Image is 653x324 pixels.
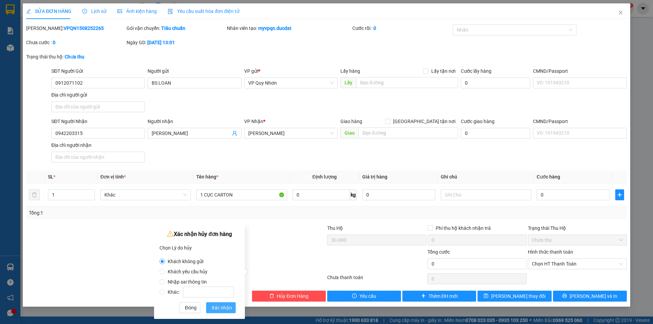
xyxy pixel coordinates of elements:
div: [PERSON_NAME]: [26,24,125,32]
button: save[PERSON_NAME] thay đổi [478,291,551,302]
span: Nhập sai thông tin [165,279,210,285]
input: Dọc đường [358,127,458,138]
span: Yêu cầu xuất hóa đơn điện tử [168,8,239,14]
span: Khách không gửi [165,259,206,264]
span: Khác: [165,289,237,295]
span: plus [616,192,624,198]
span: VP Quy Nhơn [248,78,334,88]
th: Ghi chú [438,170,534,184]
span: ĐỨC ĐẠT GIA LAI [28,6,94,16]
b: 0 [53,40,55,45]
button: plusThêm ĐH mới [402,291,476,302]
div: Địa chỉ người gửi [51,91,145,99]
img: icon [168,9,173,14]
span: warning [167,230,174,237]
span: SỬA ĐƠN HÀNG [26,8,71,14]
span: [PERSON_NAME] và In [570,292,617,300]
strong: 0931 600 979 [25,22,58,29]
span: SL [48,174,53,180]
span: clock-circle [82,9,87,14]
button: printer[PERSON_NAME] và In [553,291,627,302]
button: deleteHủy Đơn Hàng [252,291,326,302]
span: edit [26,9,31,14]
div: CMND/Passport [533,118,626,125]
b: VPQN1508252265 [64,25,104,31]
input: Cước lấy hàng [461,78,530,88]
span: Tên hàng [196,174,218,180]
span: Đóng [185,304,197,311]
strong: [PERSON_NAME]: [62,19,104,25]
span: Yêu cầu [359,292,376,300]
button: delete [29,189,40,200]
b: myvpqn.ducdat [258,25,291,31]
div: Chọn Lý do hủy [160,243,239,253]
input: Khác: [183,287,234,297]
span: printer [562,293,567,299]
span: Thu Hộ [327,225,343,231]
span: Lịch sử [82,8,106,14]
span: VP GỬI: [4,45,34,54]
span: Lấy [340,77,356,88]
span: Đơn vị tính [100,174,126,180]
input: Cước giao hàng [461,128,530,139]
div: Chưa thanh toán [326,274,427,286]
label: Cước lấy hàng [461,68,491,74]
span: save [484,293,488,299]
div: Người nhận [148,118,241,125]
span: [PERSON_NAME] thay đổi [491,292,546,300]
input: Ghi Chú [441,189,531,200]
span: exclamation-circle [352,293,357,299]
div: CMND/Passport [533,67,626,75]
div: SĐT Người Nhận [51,118,145,125]
span: Giao hàng [340,119,362,124]
strong: Sài Gòn: [4,22,25,29]
span: close [618,10,623,15]
button: plus [615,189,624,200]
span: Thêm ĐH mới [429,292,457,300]
span: Khác [104,190,187,200]
span: plus [421,293,426,299]
span: Tổng cước [428,249,450,255]
div: Trạng thái Thu Hộ [528,224,627,232]
div: Địa chỉ người nhận [51,141,145,149]
span: Định lượng [313,174,337,180]
button: Đóng [180,302,200,313]
input: Dọc đường [356,77,458,88]
button: Xác nhận [206,302,236,313]
span: Chọn HT Thanh Toán [532,259,623,269]
span: VP Quy Nhơn [36,45,85,54]
label: Hình thức thanh toán [528,249,573,255]
div: Cước rồi : [352,24,451,32]
span: Giá trị hàng [362,174,387,180]
div: Trạng thái thu hộ: [26,53,150,61]
span: Cước hàng [537,174,560,180]
input: VD: Bàn, Ghế [196,189,287,200]
span: [GEOGRAPHIC_DATA] tận nơi [390,118,458,125]
span: Ảnh kiện hàng [117,8,157,14]
b: Chưa thu [65,54,84,59]
span: Lấy hàng [340,68,360,74]
span: Hủy Đơn Hàng [277,292,308,300]
div: Ngày GD: [127,39,225,46]
div: Người gửi [148,67,241,75]
label: Cước giao hàng [461,119,495,124]
span: Chưa thu [532,235,623,245]
button: exclamation-circleYêu cầu [327,291,401,302]
button: Close [611,3,630,22]
span: Phan Đình Phùng [248,128,334,138]
div: Xác nhận hủy đơn hàng [160,229,239,239]
span: Phí thu hộ khách nhận trả [433,224,493,232]
div: SĐT Người Gửi [51,67,145,75]
div: VP gửi [244,67,338,75]
b: 0 [373,25,376,31]
div: Tổng: 1 [29,209,252,217]
input: Địa chỉ của người gửi [51,101,145,112]
strong: 0901 900 568 [62,19,116,32]
span: picture [117,9,122,14]
strong: 0901 933 179 [62,33,95,39]
div: Nhân viên tạo: [227,24,351,32]
div: Gói vận chuyển: [127,24,225,32]
b: Tiêu chuẩn [161,25,185,31]
input: Địa chỉ của người nhận [51,152,145,163]
span: VP Nhận [244,119,263,124]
